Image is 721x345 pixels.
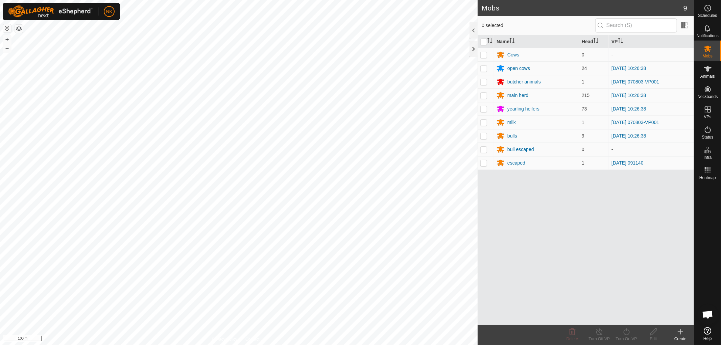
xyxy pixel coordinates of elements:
div: escaped [507,159,525,167]
div: Turn Off VP [586,336,613,342]
span: VPs [704,115,711,119]
span: 0 selected [482,22,595,29]
span: 9 [683,3,687,13]
span: Neckbands [697,95,718,99]
span: 9 [582,133,584,139]
a: [DATE] 091140 [611,160,644,166]
th: VP [609,35,694,48]
img: Gallagher Logo [8,5,93,18]
button: + [3,35,11,44]
span: NK [106,8,112,15]
div: bulls [507,132,517,140]
p-sorticon: Activate to sort [487,39,492,44]
span: 0 [582,52,584,57]
div: butcher animals [507,78,541,85]
span: Infra [703,155,712,159]
div: Edit [640,336,667,342]
span: Status [702,135,713,139]
p-sorticon: Activate to sort [593,39,599,44]
h2: Mobs [482,4,683,12]
span: Animals [700,74,715,78]
a: [DATE] 070803-VP001 [611,120,659,125]
span: 1 [582,160,584,166]
div: Create [667,336,694,342]
button: Map Layers [15,25,23,33]
span: 24 [582,66,587,71]
th: Name [494,35,579,48]
a: Privacy Policy [212,336,238,342]
span: Delete [567,337,578,341]
a: Help [694,324,721,343]
div: milk [507,119,516,126]
a: [DATE] 10:26:38 [611,133,646,139]
span: 73 [582,106,587,112]
span: Heatmap [699,176,716,180]
button: Reset Map [3,24,11,32]
a: [DATE] 070803-VP001 [611,79,659,84]
th: Head [579,35,609,48]
div: bull escaped [507,146,534,153]
a: [DATE] 10:26:38 [611,93,646,98]
td: - [609,143,694,156]
div: open cows [507,65,530,72]
a: [DATE] 10:26:38 [611,106,646,112]
span: Mobs [703,54,713,58]
input: Search (S) [595,18,677,32]
p-sorticon: Activate to sort [509,39,515,44]
span: 215 [582,93,590,98]
span: Notifications [697,34,719,38]
td: - [609,48,694,61]
p-sorticon: Activate to sort [618,39,623,44]
span: 1 [582,79,584,84]
span: Help [703,337,712,341]
span: 1 [582,120,584,125]
div: Cows [507,51,519,58]
span: 0 [582,147,584,152]
a: [DATE] 10:26:38 [611,66,646,71]
a: Contact Us [245,336,265,342]
div: main herd [507,92,528,99]
span: Schedules [698,14,717,18]
div: yearling heifers [507,105,539,113]
div: Turn On VP [613,336,640,342]
button: – [3,44,11,52]
div: Open chat [698,304,718,325]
